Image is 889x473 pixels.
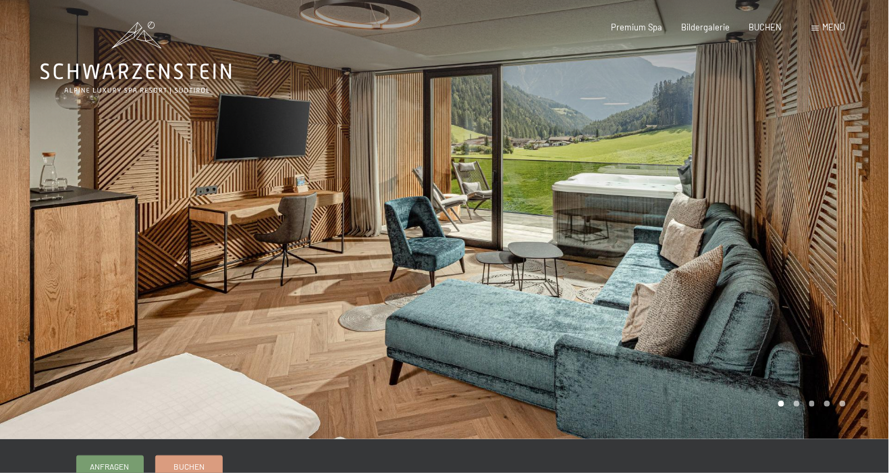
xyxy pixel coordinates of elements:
a: Premium Spa [612,22,663,32]
span: Anfragen [90,461,130,472]
span: Menü [823,22,846,32]
span: Buchen [173,461,205,472]
a: Bildergalerie [682,22,730,32]
a: BUCHEN [749,22,782,32]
